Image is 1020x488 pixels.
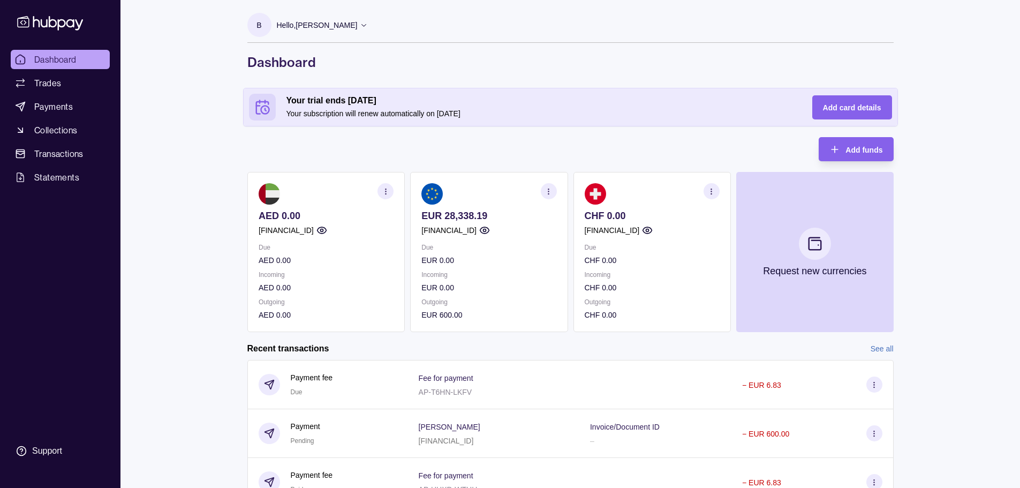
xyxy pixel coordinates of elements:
p: [FINANCIAL_ID] [584,224,639,236]
p: EUR 600.00 [421,309,556,321]
button: Request new currencies [736,172,893,332]
span: Collections [34,124,77,137]
img: ch [584,183,606,205]
h2: Your trial ends [DATE] [286,95,791,107]
a: Statements [11,168,110,187]
p: Fee for payment [419,374,473,382]
p: Incoming [584,269,719,281]
a: Collections [11,121,110,140]
button: Add card details [812,95,892,119]
span: Add funds [845,146,882,154]
p: Outgoing [259,296,394,308]
span: Payments [34,100,73,113]
p: Incoming [259,269,394,281]
p: AED 0.00 [259,282,394,294]
p: Fee for payment [419,471,473,480]
p: EUR 28,338.19 [421,210,556,222]
a: Trades [11,73,110,93]
a: Dashboard [11,50,110,69]
h1: Dashboard [247,54,894,71]
span: Pending [291,437,314,445]
p: CHF 0.00 [584,309,719,321]
button: Add funds [819,137,893,161]
p: CHF 0.00 [584,254,719,266]
p: Due [421,242,556,253]
a: Payments [11,97,110,116]
span: Transactions [34,147,84,160]
img: eu [421,183,443,205]
h2: Recent transactions [247,343,329,355]
a: Transactions [11,144,110,163]
p: Incoming [421,269,556,281]
p: – [590,437,594,445]
p: AED 0.00 [259,309,394,321]
span: Statements [34,171,79,184]
a: See all [871,343,894,355]
p: EUR 0.00 [421,282,556,294]
p: AED 0.00 [259,254,394,266]
p: − EUR 600.00 [742,430,789,438]
p: Due [584,242,719,253]
p: Outgoing [584,296,719,308]
img: ae [259,183,280,205]
p: CHF 0.00 [584,282,719,294]
p: Payment fee [291,469,333,481]
p: Hello, [PERSON_NAME] [277,19,358,31]
p: Payment [291,421,320,432]
a: Support [11,440,110,462]
p: [FINANCIAL_ID] [259,224,314,236]
p: AP-T6HN-LKFV [419,388,472,396]
p: Outgoing [421,296,556,308]
p: Your subscription will renew automatically on [DATE] [286,108,791,119]
p: − EUR 6.83 [742,478,781,487]
p: AED 0.00 [259,210,394,222]
p: − EUR 6.83 [742,381,781,389]
p: [PERSON_NAME] [419,423,480,431]
p: B [256,19,261,31]
p: [FINANCIAL_ID] [419,437,474,445]
span: Due [291,388,303,396]
div: Support [32,445,62,457]
p: Request new currencies [763,265,866,277]
p: Due [259,242,394,253]
p: Invoice/Document ID [590,423,660,431]
p: Payment fee [291,372,333,384]
span: Dashboard [34,53,77,66]
p: EUR 0.00 [421,254,556,266]
span: Add card details [823,103,881,112]
p: [FINANCIAL_ID] [421,224,477,236]
p: CHF 0.00 [584,210,719,222]
span: Trades [34,77,61,89]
